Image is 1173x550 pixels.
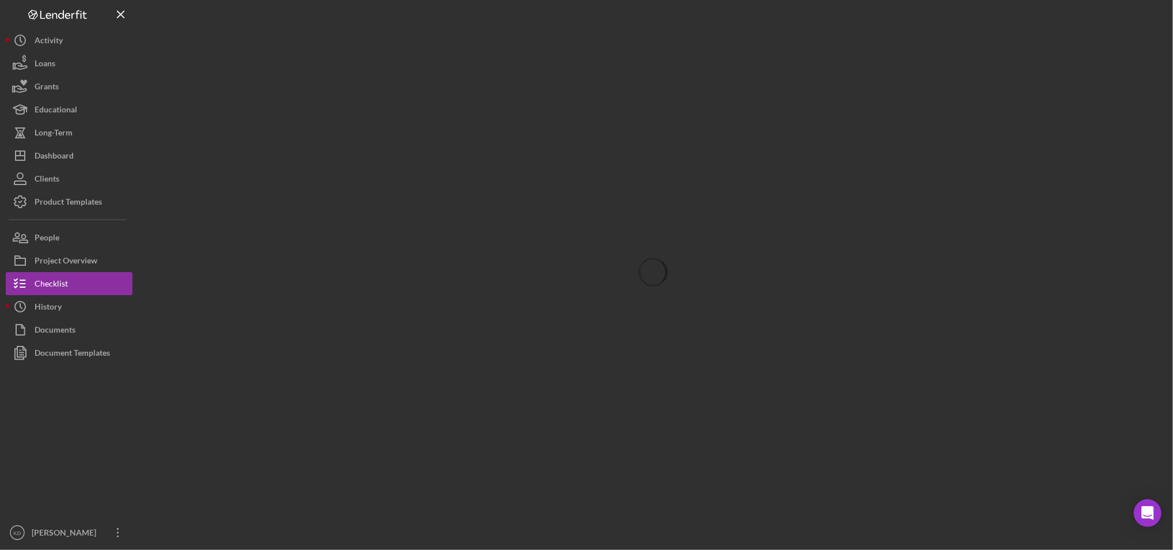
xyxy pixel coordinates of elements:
button: People [6,226,132,249]
button: Loans [6,52,132,75]
button: Activity [6,29,132,52]
button: Long-Term [6,121,132,144]
button: History [6,295,132,318]
div: Educational [35,98,77,124]
div: Checklist [35,272,68,298]
button: Dashboard [6,144,132,167]
button: Educational [6,98,132,121]
button: Project Overview [6,249,132,272]
button: Checklist [6,272,132,295]
div: Project Overview [35,249,97,275]
button: KD[PERSON_NAME] [6,521,132,544]
div: Product Templates [35,190,102,216]
button: Clients [6,167,132,190]
div: Loans [35,52,55,78]
div: [PERSON_NAME] [29,521,104,547]
div: Grants [35,75,59,101]
div: History [35,295,62,321]
div: People [35,226,59,252]
div: Documents [35,318,75,344]
button: Grants [6,75,132,98]
div: Document Templates [35,341,110,367]
div: Long-Term [35,121,73,147]
div: Dashboard [35,144,74,170]
div: Clients [35,167,59,193]
text: KD [13,530,21,536]
button: Documents [6,318,132,341]
div: Open Intercom Messenger [1134,499,1161,527]
button: Product Templates [6,190,132,213]
div: Activity [35,29,63,55]
button: Document Templates [6,341,132,364]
